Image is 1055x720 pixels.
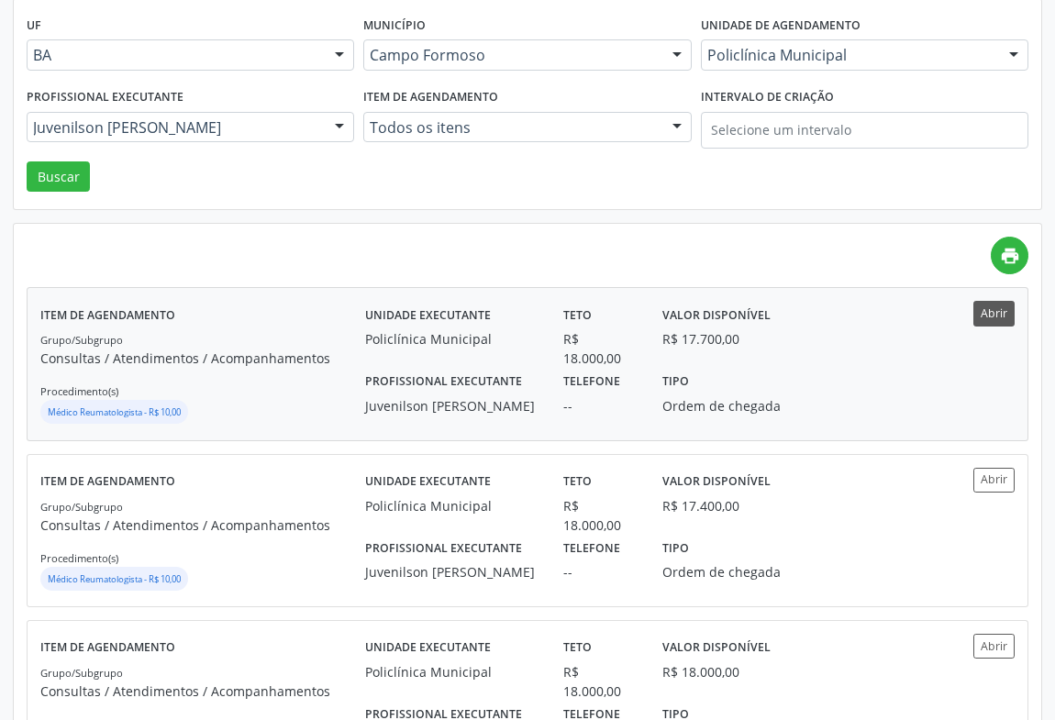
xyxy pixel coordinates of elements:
label: Teto [563,301,592,329]
button: Buscar [27,161,90,193]
small: Médico Reumatologista - R$ 10,00 [48,406,181,418]
input: Selecione um intervalo [701,112,1028,149]
label: Teto [563,468,592,496]
small: Procedimento(s) [40,384,118,398]
label: Município [363,12,426,40]
label: Item de agendamento [40,634,175,662]
small: Grupo/Subgrupo [40,666,123,680]
label: Tipo [662,368,689,396]
p: Consultas / Atendimentos / Acompanhamentos [40,349,365,368]
small: Grupo/Subgrupo [40,333,123,347]
label: Profissional executante [365,535,522,563]
span: Juvenilson [PERSON_NAME] [33,118,316,137]
label: Item de agendamento [363,83,498,112]
label: Tipo [662,535,689,563]
div: -- [563,396,637,415]
button: Abrir [973,468,1015,493]
label: Valor disponível [662,634,771,662]
div: R$ 18.000,00 [563,496,637,535]
div: R$ 18.000,00 [563,329,637,368]
label: UF [27,12,41,40]
small: Médico Reumatologista - R$ 10,00 [48,573,181,585]
label: Item de agendamento [40,468,175,496]
i: print [1000,246,1020,266]
label: Telefone [563,368,620,396]
label: Unidade executante [365,301,491,329]
label: Profissional executante [27,83,183,112]
div: Policlínica Municipal [365,329,538,349]
p: Consultas / Atendimentos / Acompanhamentos [40,515,365,535]
label: Valor disponível [662,468,771,496]
div: Juvenilson [PERSON_NAME] [365,562,538,582]
span: Campo Formoso [370,46,653,64]
label: Item de agendamento [40,301,175,329]
label: Profissional executante [365,368,522,396]
div: Ordem de chegada [662,562,785,582]
div: Juvenilson [PERSON_NAME] [365,396,538,415]
label: Unidade executante [365,634,491,662]
div: R$ 18.000,00 [563,662,637,701]
label: Teto [563,634,592,662]
div: R$ 17.700,00 [662,329,739,349]
div: R$ 17.400,00 [662,496,739,515]
a: print [991,237,1028,274]
p: Consultas / Atendimentos / Acompanhamentos [40,681,365,701]
button: Abrir [973,634,1015,659]
small: Procedimento(s) [40,551,118,565]
label: Unidade executante [365,468,491,496]
div: -- [563,562,637,582]
label: Telefone [563,535,620,563]
button: Abrir [973,301,1015,326]
div: R$ 18.000,00 [662,662,739,681]
span: BA [33,46,316,64]
label: Intervalo de criação [701,83,834,112]
small: Grupo/Subgrupo [40,500,123,514]
div: Policlínica Municipal [365,496,538,515]
span: Policlínica Municipal [707,46,991,64]
label: Valor disponível [662,301,771,329]
label: Unidade de agendamento [701,12,861,40]
span: Todos os itens [370,118,653,137]
div: Ordem de chegada [662,396,785,415]
div: Policlínica Municipal [365,662,538,681]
